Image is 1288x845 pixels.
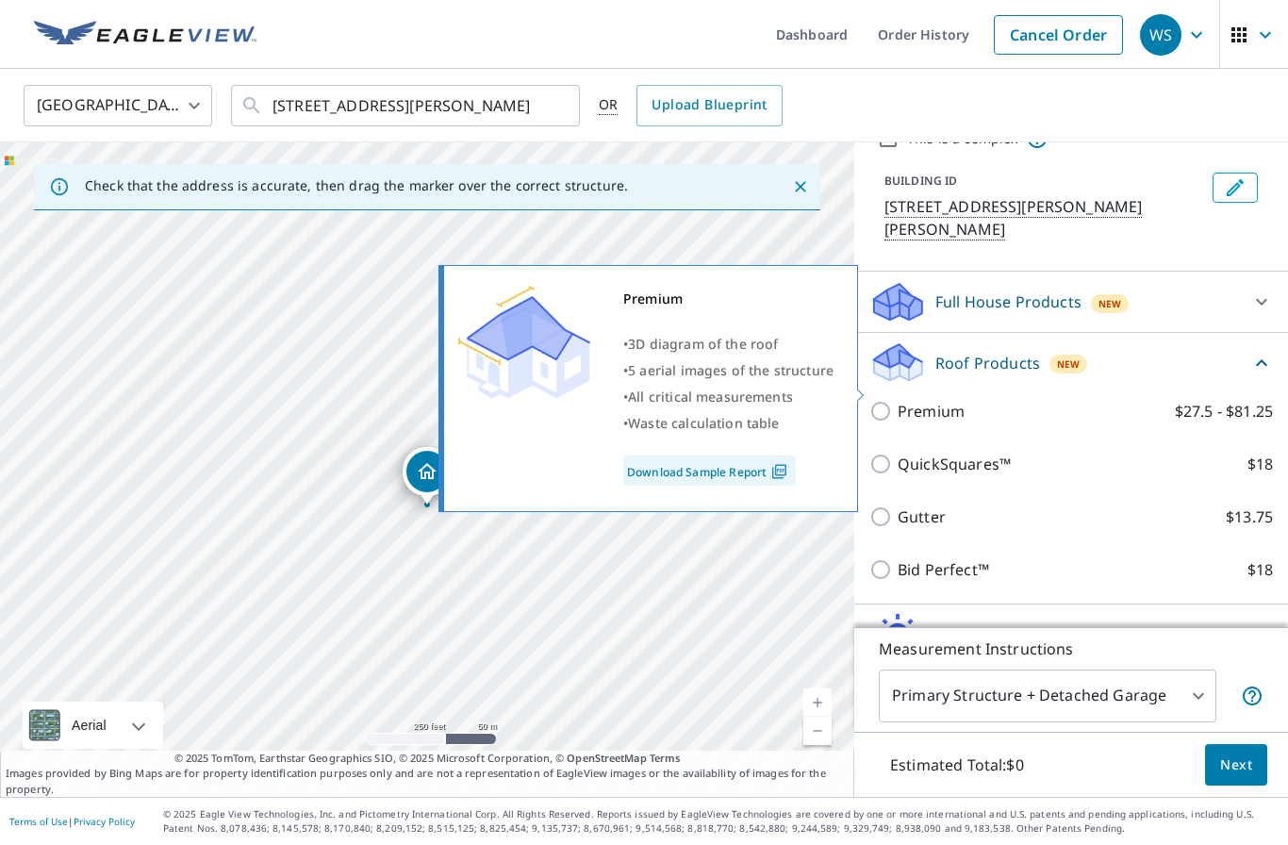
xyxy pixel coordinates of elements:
a: Upload Blueprint [636,85,782,126]
span: All critical measurements [628,388,793,406]
div: Roof ProductsNew [869,340,1273,385]
a: Cancel Order [994,15,1123,55]
div: Dropped pin, building 1, Residential property, 120 N Kennedy Rd Sterling, VA 20164 [403,447,452,505]
div: Primary Structure + Detached Garage [879,670,1216,722]
p: QuickSquares™ [898,453,1011,475]
span: Next [1220,754,1252,777]
span: New [1057,356,1080,372]
a: Terms [650,751,681,765]
div: Aerial [23,702,163,749]
div: Full House ProductsNew [869,279,1273,324]
div: • [623,384,834,410]
input: Search by address or latitude-longitude [272,79,541,132]
p: Check that the address is accurate, then drag the marker over the correct structure. [85,177,628,194]
span: Your report will include the primary structure and a detached garage if one exists. [1241,685,1263,707]
p: Estimated Total: $0 [875,744,1039,786]
img: Premium [458,286,590,399]
p: Full House Products [935,290,1082,313]
div: • [623,357,834,384]
div: WS [1140,14,1181,56]
p: $18 [1247,558,1273,581]
a: Privacy Policy [74,815,135,828]
p: $27.5 - $81.25 [1175,400,1273,422]
p: | [9,816,135,827]
button: Close [788,174,813,199]
div: Premium [623,286,834,312]
div: • [623,331,834,357]
a: Current Level 17, Zoom Out [803,717,832,745]
a: Current Level 17, Zoom In [803,688,832,717]
p: BUILDING ID [884,173,957,189]
p: Roof Products [935,352,1040,374]
img: EV Logo [34,21,256,49]
p: Bid Perfect™ [898,558,989,581]
p: $18 [1247,453,1273,475]
span: 5 aerial images of the structure [628,361,834,379]
div: Aerial [66,702,112,749]
span: © 2025 TomTom, Earthstar Geographics SIO, © 2025 Microsoft Corporation, © [174,751,681,767]
div: Solar ProductsNew [869,612,1273,657]
span: Upload Blueprint [652,93,767,117]
a: Download Sample Report [623,456,796,486]
p: $13.75 [1226,505,1273,528]
button: Next [1205,744,1267,787]
a: OpenStreetMap [567,751,646,765]
p: Premium [898,400,965,422]
p: Gutter [898,505,946,528]
span: 3D diagram of the roof [628,335,778,353]
div: • [623,410,834,437]
p: Solar Products [935,623,1043,646]
img: Pdf Icon [767,463,792,480]
p: © 2025 Eagle View Technologies, Inc. and Pictometry International Corp. All Rights Reserved. Repo... [163,807,1279,836]
span: New [1098,296,1121,311]
div: [GEOGRAPHIC_DATA] [24,79,212,132]
button: Edit building 1 [1213,173,1258,203]
a: Terms of Use [9,815,68,828]
p: Measurement Instructions [879,638,1263,660]
span: Waste calculation table [628,414,779,432]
